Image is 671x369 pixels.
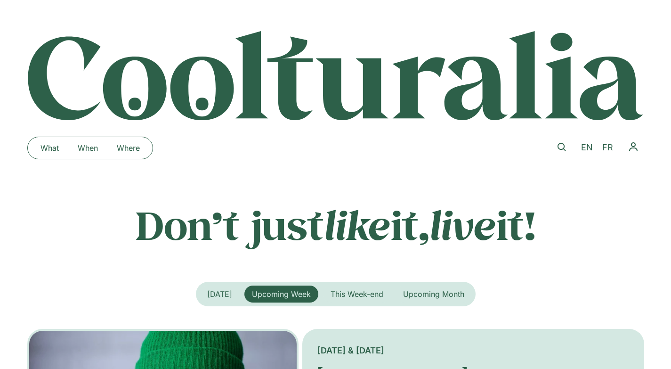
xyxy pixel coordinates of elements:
a: EN [576,141,598,155]
span: Upcoming Month [403,289,464,299]
button: Menu Toggle [622,136,644,158]
span: This Week-end [331,289,383,299]
span: Upcoming Week [252,289,311,299]
span: EN [581,142,593,152]
nav: Menu [31,140,149,156]
div: [DATE] & [DATE] [317,344,629,357]
nav: Menu [622,136,644,158]
a: FR [598,141,618,155]
em: live [429,198,496,251]
p: Don’t just it, it! [27,201,644,248]
a: What [31,140,68,156]
a: When [68,140,107,156]
span: [DATE] [207,289,232,299]
em: like [324,198,391,251]
a: Where [107,140,149,156]
span: FR [602,142,613,152]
